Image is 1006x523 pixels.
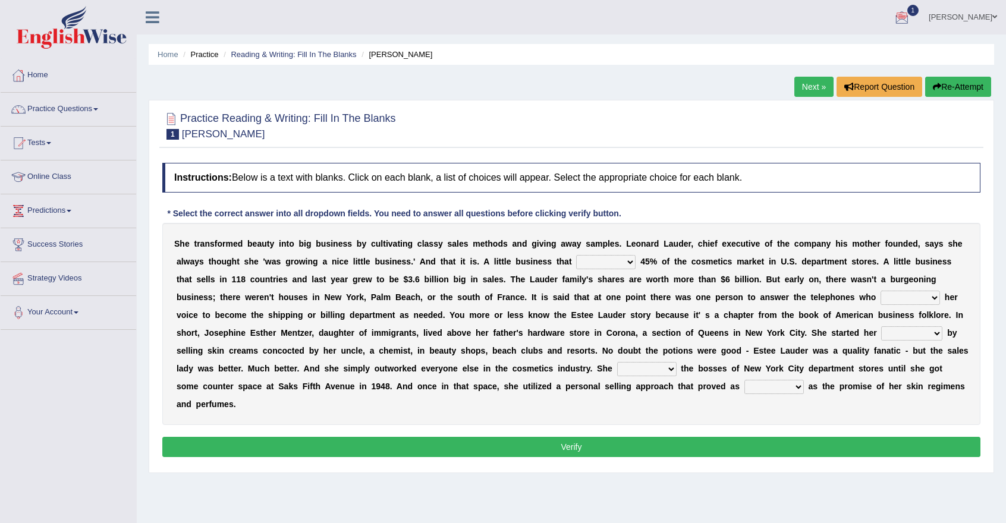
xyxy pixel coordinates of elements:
[864,239,867,248] b: t
[366,257,370,266] b: e
[503,239,508,248] b: s
[457,239,459,248] b: l
[197,239,200,248] b: r
[677,257,683,266] b: h
[824,257,827,266] b: t
[375,257,380,266] b: b
[807,257,812,266] b: e
[357,239,362,248] b: b
[485,239,488,248] b: t
[174,172,232,182] b: Instructions:
[835,239,841,248] b: h
[537,239,539,248] b: i
[684,239,689,248] b: e
[843,239,848,248] b: s
[291,257,294,266] b: r
[344,257,348,266] b: e
[771,257,776,266] b: n
[526,257,530,266] b: s
[650,257,657,266] b: %
[816,239,821,248] b: a
[453,257,456,266] b: t
[731,239,736,248] b: e
[294,257,299,266] b: o
[306,239,312,248] b: g
[166,129,179,140] span: 1
[279,239,281,248] b: i
[544,239,546,248] b: i
[898,239,903,248] b: n
[380,257,385,266] b: u
[532,239,537,248] b: g
[794,239,799,248] b: c
[304,239,306,248] b: i
[517,239,522,248] b: n
[262,239,267,248] b: u
[718,257,721,266] b: t
[939,239,944,248] b: s
[408,239,413,248] b: g
[392,257,397,266] b: n
[867,257,872,266] b: e
[480,239,485,248] b: e
[222,239,225,248] b: r
[263,257,265,266] b: '
[749,257,752,266] b: r
[752,257,757,266] b: k
[215,239,218,248] b: f
[785,239,790,248] b: e
[801,257,807,266] b: d
[794,77,834,97] a: Next »
[257,239,262,248] b: a
[338,239,343,248] b: e
[543,257,548,266] b: s
[737,257,744,266] b: m
[952,239,958,248] b: h
[426,257,431,266] b: n
[321,239,326,248] b: u
[1,160,136,190] a: Online Class
[787,257,789,266] b: .
[513,239,517,248] b: a
[547,257,552,266] b: s
[546,239,551,248] b: n
[885,239,888,248] b: f
[1,59,136,89] a: Home
[839,257,844,266] b: n
[561,239,565,248] b: a
[488,239,493,248] b: h
[162,207,626,220] div: * Select the correct answer into all dropdown fields. You need to answer all questions before cli...
[586,239,590,248] b: s
[356,257,358,266] b: i
[662,257,667,266] b: o
[199,257,204,266] b: s
[397,257,402,266] b: e
[789,257,794,266] b: S
[1,194,136,224] a: Predictions
[371,239,376,248] b: c
[253,239,257,248] b: e
[841,239,843,248] b: i
[859,257,864,266] b: o
[757,257,762,266] b: e
[929,239,934,248] b: a
[448,257,453,266] b: a
[551,239,557,248] b: g
[565,239,572,248] b: w
[925,77,991,97] button: Re-Attempt
[289,239,294,248] b: o
[299,257,306,266] b: w
[678,239,684,248] b: d
[499,257,502,266] b: t
[422,239,425,248] b: l
[654,239,659,248] b: d
[483,257,489,266] b: A
[470,257,473,266] b: i
[162,163,980,193] h4: Below is a text with blanks. Click on each blank, a list of choices will appear. Select the appro...
[674,257,677,266] b: t
[306,257,308,266] b: i
[389,257,392,266] b: i
[430,257,436,266] b: d
[918,239,920,248] b: ,
[781,257,787,266] b: U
